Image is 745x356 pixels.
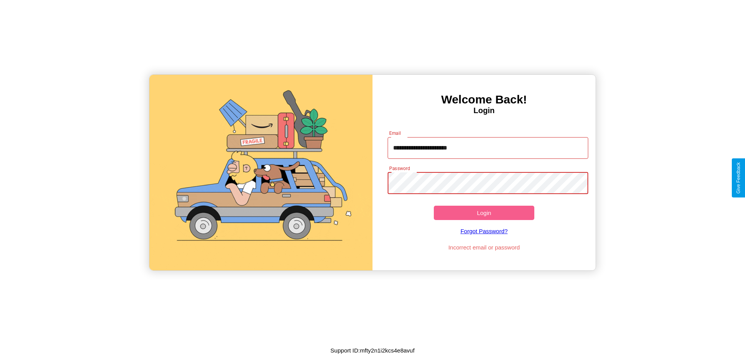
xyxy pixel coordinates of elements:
img: gif [149,75,372,270]
div: Give Feedback [736,162,741,194]
button: Login [434,206,534,220]
label: Email [389,130,401,136]
a: Forgot Password? [384,220,585,242]
h4: Login [372,106,596,115]
p: Support ID: mfty2n1i2kcs4e8avuf [331,345,415,356]
label: Password [389,165,410,172]
h3: Welcome Back! [372,93,596,106]
p: Incorrect email or password [384,242,585,253]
